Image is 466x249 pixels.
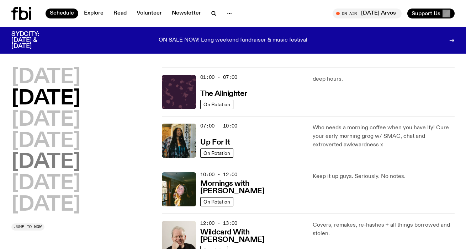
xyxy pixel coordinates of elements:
[200,90,247,98] h3: The Allnighter
[11,152,80,172] button: [DATE]
[159,37,307,44] p: ON SALE NOW! Long weekend fundraiser & music festival
[109,9,131,18] a: Read
[200,229,304,244] h3: Wildcard With [PERSON_NAME]
[11,89,80,109] button: [DATE]
[200,180,304,195] h3: Mornings with [PERSON_NAME]
[200,148,233,158] a: On Rotation
[412,10,440,17] span: Support Us
[11,223,44,231] button: Jump to now
[162,124,196,158] img: Ify - a Brown Skin girl with black braided twists, looking up to the side with her tongue stickin...
[200,123,237,129] span: 07:00 - 10:00
[313,75,455,83] p: deep hours.
[200,137,230,146] a: Up For It
[407,9,455,18] button: Support Us
[11,31,57,49] h3: SYDCITY: [DATE] & [DATE]
[200,100,233,109] a: On Rotation
[11,195,80,215] button: [DATE]
[200,227,304,244] a: Wildcard With [PERSON_NAME]
[200,139,230,146] h3: Up For It
[168,9,205,18] a: Newsletter
[203,199,230,204] span: On Rotation
[11,67,80,87] button: [DATE]
[313,221,455,238] p: Covers, remakes, re-hashes + all things borrowed and stolen.
[203,150,230,156] span: On Rotation
[132,9,166,18] a: Volunteer
[200,179,304,195] a: Mornings with [PERSON_NAME]
[11,110,80,130] button: [DATE]
[203,102,230,107] span: On Rotation
[80,9,108,18] a: Explore
[200,171,237,178] span: 10:00 - 12:00
[313,172,455,181] p: Keep it up guys. Seriously. No notes.
[162,172,196,206] img: Freya smiles coyly as she poses for the image.
[46,9,78,18] a: Schedule
[313,124,455,149] p: Who needs a morning coffee when you have Ify! Cure your early morning grog w/ SMAC, chat and extr...
[333,9,402,18] button: On Air[DATE] Arvos
[200,197,233,206] a: On Rotation
[11,131,80,151] button: [DATE]
[14,225,42,229] span: Jump to now
[11,174,80,194] button: [DATE]
[200,89,247,98] a: The Allnighter
[200,220,237,227] span: 12:00 - 13:00
[200,74,237,81] span: 01:00 - 07:00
